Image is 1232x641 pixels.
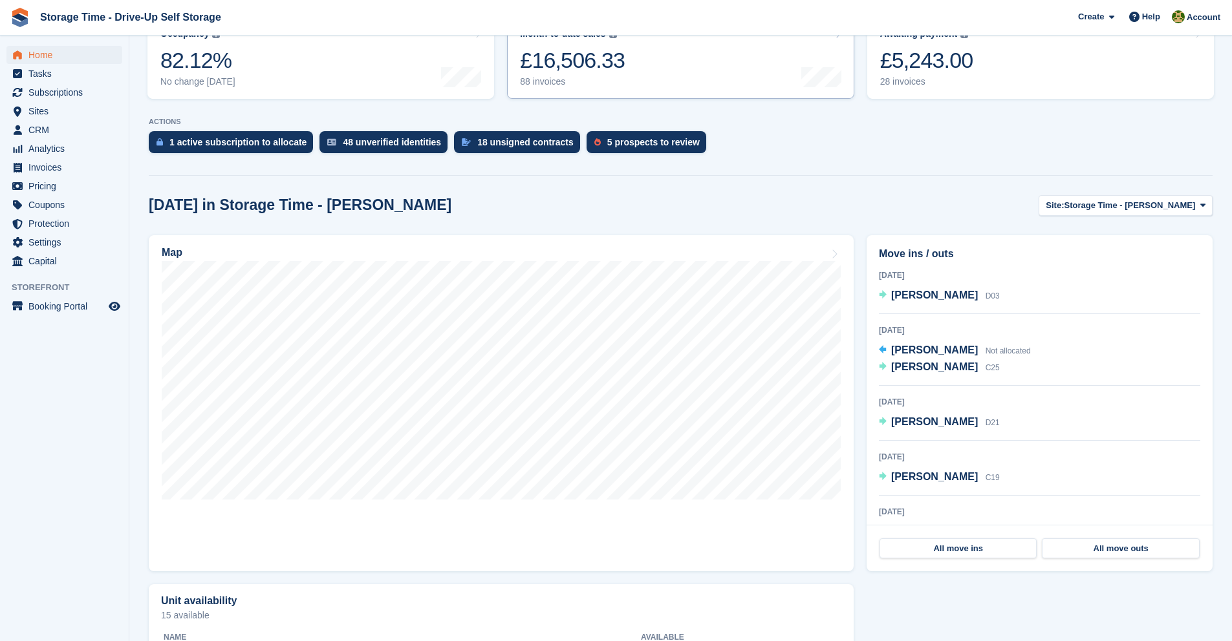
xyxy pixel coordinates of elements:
a: menu [6,297,122,315]
a: 1 active subscription to allocate [149,131,319,160]
span: Storage Time - [PERSON_NAME] [1064,199,1196,212]
a: menu [6,196,122,214]
span: Settings [28,233,106,251]
a: Map [149,235,854,571]
img: verify_identity-adf6edd0f0f0b5bbfe63781bf79b02c33cf7c696d77639b501bdc392416b5a36.svg [327,138,336,146]
img: contract_signature_icon-13c848040528278c33f63329250d36e43548de30e8caae1d1a13099fd9432cc5.svg [462,138,471,146]
span: C25 [986,363,1000,372]
a: Storage Time - Drive-Up Self Storage [35,6,226,28]
div: [DATE] [879,451,1200,463]
h2: Unit availability [161,595,237,607]
span: Home [28,46,106,64]
a: 5 prospects to review [587,131,713,160]
div: 82.12% [160,47,235,74]
a: menu [6,83,122,101]
span: [PERSON_NAME] [891,289,978,300]
img: prospect-51fa495bee0391a8d652442698ab0144808aea92771e9ea1ae160a38d050c398.svg [594,138,601,146]
a: menu [6,252,122,270]
span: D21 [986,418,1000,427]
span: Site: [1046,199,1064,212]
a: menu [6,177,122,195]
a: [PERSON_NAME] C25 [879,359,1000,376]
a: menu [6,233,122,251]
div: 48 unverified identities [343,137,441,147]
a: All move ins [880,538,1037,559]
h2: Map [162,247,182,258]
a: menu [6,65,122,83]
p: 15 available [161,611,841,620]
div: £5,243.00 [880,47,973,74]
div: 88 invoices [520,76,625,87]
a: 48 unverified identities [319,131,454,160]
div: 5 prospects to review [607,137,700,147]
p: ACTIONS [149,118,1213,126]
span: Help [1142,10,1160,23]
span: Invoices [28,158,106,176]
span: [PERSON_NAME] [891,344,978,355]
span: Account [1187,11,1220,24]
span: Subscriptions [28,83,106,101]
a: [PERSON_NAME] D03 [879,288,1000,304]
div: No change [DATE] [160,76,235,87]
a: Month-to-date sales £16,506.33 88 invoices [507,17,854,99]
div: [DATE] [879,506,1200,518]
a: menu [6,215,122,233]
h2: Move ins / outs [879,246,1200,262]
a: [PERSON_NAME] C19 [879,469,1000,486]
span: Pricing [28,177,106,195]
a: menu [6,46,122,64]
span: D03 [986,291,1000,300]
span: C19 [986,473,1000,482]
span: Tasks [28,65,106,83]
span: Not allocated [986,346,1031,355]
button: Site: Storage Time - [PERSON_NAME] [1039,195,1213,216]
div: [DATE] [879,269,1200,281]
a: All move outs [1042,538,1199,559]
div: 28 invoices [880,76,973,87]
a: menu [6,121,122,139]
span: Capital [28,252,106,270]
div: [DATE] [879,396,1200,408]
span: Coupons [28,196,106,214]
span: CRM [28,121,106,139]
h2: [DATE] in Storage Time - [PERSON_NAME] [149,196,451,214]
div: 18 unsigned contracts [477,137,574,147]
a: [PERSON_NAME] D21 [879,414,1000,431]
span: Storefront [12,281,129,294]
span: [PERSON_NAME] [891,471,978,482]
div: £16,506.33 [520,47,625,74]
img: active_subscription_to_allocate_icon-d502201f5373d7db506a760aba3b589e785aa758c864c3986d89f69b8ff3... [157,138,163,146]
a: Occupancy 82.12% No change [DATE] [147,17,494,99]
img: stora-icon-8386f47178a22dfd0bd8f6a31ec36ba5ce8667c1dd55bd0f319d3a0aa187defe.svg [10,8,30,27]
a: menu [6,158,122,176]
span: [PERSON_NAME] [891,416,978,427]
a: menu [6,102,122,120]
a: Preview store [107,299,122,314]
img: Zain Sarwar [1172,10,1185,23]
div: 1 active subscription to allocate [169,137,307,147]
span: Create [1078,10,1104,23]
span: Analytics [28,140,106,158]
span: Booking Portal [28,297,106,315]
span: Protection [28,215,106,233]
span: Sites [28,102,106,120]
div: [DATE] [879,324,1200,336]
a: [PERSON_NAME] Not allocated [879,342,1031,359]
span: [PERSON_NAME] [891,361,978,372]
a: menu [6,140,122,158]
a: Awaiting payment £5,243.00 28 invoices [867,17,1214,99]
a: 18 unsigned contracts [454,131,587,160]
